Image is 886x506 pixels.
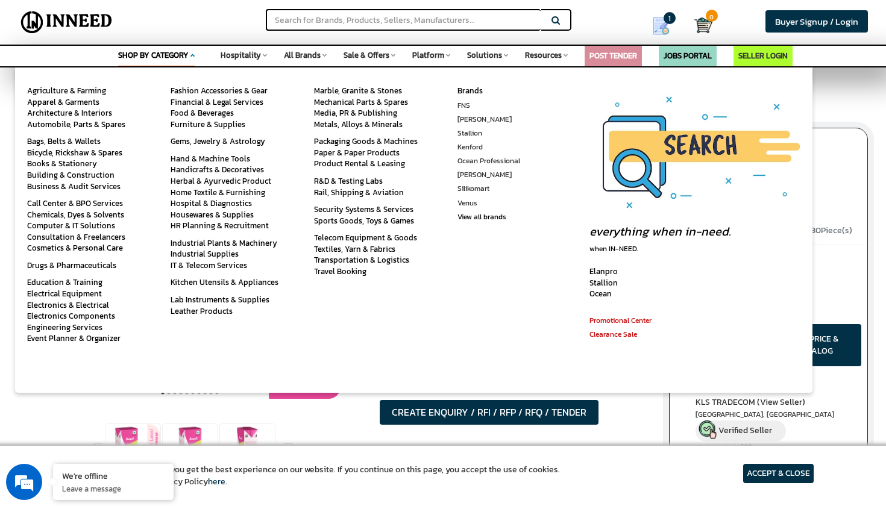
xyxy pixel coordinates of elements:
a: my Quotes 1 [636,12,694,40]
button: ASK PRICE & CATALOG [768,324,861,366]
img: Amul High Protein Rose Lassi, 200mL [220,424,275,479]
button: 4 [178,387,184,399]
a: Buyer Signup / Login [765,10,868,33]
a: Cart 0 [694,12,703,39]
article: ACCEPT & CLOSE [743,464,814,483]
span: 0 [706,10,718,22]
span: Resources [525,49,562,61]
span: Verified Seller [718,424,772,437]
button: 9 [208,387,214,399]
button: 5 [184,387,190,399]
span: East Delhi [696,410,841,420]
a: here [208,475,225,488]
button: 2 [166,387,172,399]
button: Previous [89,443,107,461]
span: Buyer Signup / Login [775,14,858,28]
a: KLS TRADECOM (View Seller) [GEOGRAPHIC_DATA], [GEOGRAPHIC_DATA] Verified Seller [696,396,841,442]
a: (0) [741,441,752,454]
button: Next [279,443,297,461]
a: POST TENDER [589,50,637,61]
span: All Brands [284,49,321,61]
span: 1 [664,12,676,24]
img: Show My Quotes [652,17,670,35]
button: 6 [190,387,196,399]
span: Sale & Offers [344,49,389,61]
button: 1 [160,387,166,399]
a: SELLER LOGIN [738,50,788,61]
a: JOBS PORTAL [664,50,712,61]
img: Cart [694,16,712,34]
div: Space [118,61,195,68]
article: We use cookies to ensure you get the best experience on our website. If you continue on this page... [72,464,560,488]
img: Amul High Protein Rose Lassi, 200mL [105,424,160,479]
span: Solutions [467,49,502,61]
button: 10 [214,387,220,399]
button: 7 [196,387,202,399]
p: Leave a message [62,483,165,494]
span: KLS TRADECOM [696,396,805,408]
span: 30 [811,224,821,237]
div: We're offline [62,470,165,481]
img: Inneed.Market [16,7,117,37]
button: CREATE ENQUIRY / RFI / RFP / RFQ / TENDER [380,400,599,425]
img: inneed-verified-seller-icon.png [699,420,717,439]
span: Hospitality [221,49,261,61]
input: Search for Brands, Products, Sellers, Manufacturers... [266,9,541,31]
span: Platform [412,49,444,61]
button: 8 [202,387,208,399]
button: 3 [172,387,178,399]
img: Amul High Protein Rose Lassi, 200mL [163,424,218,479]
span: SHOP BY CATEGORY [118,49,189,61]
